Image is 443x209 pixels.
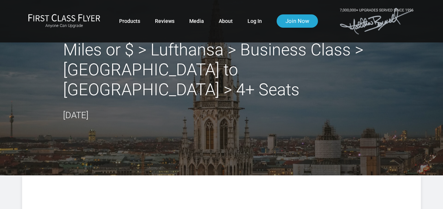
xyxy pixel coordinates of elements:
[28,23,100,28] small: Anyone Can Upgrade
[219,14,233,28] a: About
[248,14,262,28] a: Log In
[28,14,100,28] a: First Class FlyerAnyone Can Upgrade
[119,14,140,28] a: Products
[28,14,100,21] img: First Class Flyer
[63,40,380,100] h2: Miles or $ > Lufthansa > Business Class > ‎[GEOGRAPHIC_DATA] to [GEOGRAPHIC_DATA] > 4+ Seats
[63,110,89,120] time: [DATE]
[277,14,318,28] a: Join Now
[189,14,204,28] a: Media
[155,14,174,28] a: Reviews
